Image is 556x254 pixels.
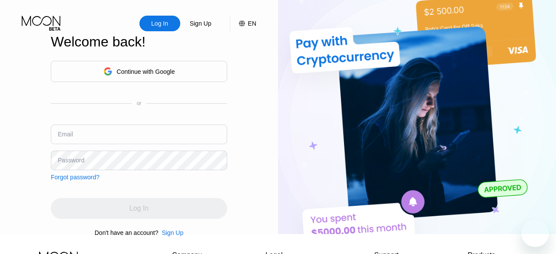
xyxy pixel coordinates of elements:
div: EN [248,20,256,27]
div: Don't have an account? [95,229,159,236]
div: Email [58,131,73,138]
div: Password [58,157,84,164]
div: Forgot password? [51,174,99,181]
iframe: Button to launch messaging window [521,219,549,247]
div: Sign Up [162,229,183,236]
div: Continue with Google [51,61,227,82]
div: Log In [139,16,180,31]
div: Sign Up [180,16,221,31]
div: Continue with Google [117,68,175,75]
div: EN [230,16,256,31]
div: Log In [150,19,169,28]
div: or [137,100,142,106]
div: Sign Up [189,19,212,28]
div: Sign Up [158,229,183,236]
div: Welcome back! [51,34,227,50]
